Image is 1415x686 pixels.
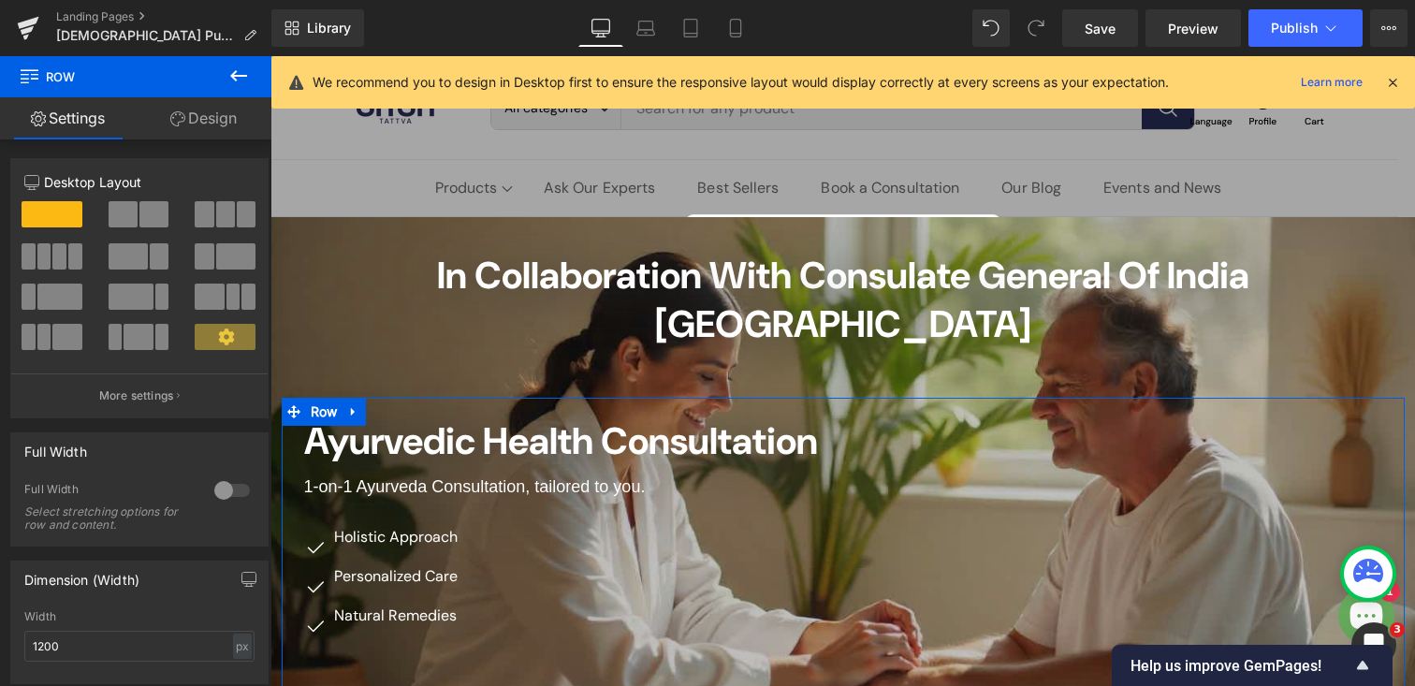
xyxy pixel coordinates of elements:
span: 1-on-1 Ayurveda Consultation, tailored to you. [34,421,375,440]
span: Save [1085,19,1116,38]
span: Personalized Care [64,510,187,530]
a: Expand / Collapse [71,342,95,370]
a: Tablet [668,9,713,47]
button: More settings [11,373,268,417]
span: 3 [1390,622,1405,637]
span: Holistic Approach [64,471,187,490]
span: Natural Remedies [64,549,186,569]
inbox-online-store-chat: Shopify online store chat [1062,532,1130,592]
button: Show survey - Help us improve GemPages! [1131,654,1374,677]
div: Select stretching options for row and content. [24,505,193,532]
span: Preview [1168,19,1218,38]
div: Full Width [24,482,196,502]
a: Landing Pages [56,9,271,24]
a: Mobile [713,9,758,47]
a: Preview [1145,9,1241,47]
button: Undo [972,9,1010,47]
a: New Library [271,9,364,47]
span: Row [36,342,72,370]
span: Row [19,56,206,97]
div: px [233,634,252,659]
a: Laptop [623,9,668,47]
span: Ayurvedic Health Consultation [34,360,547,409]
div: Full Width [24,433,87,460]
div: Width [24,610,255,623]
button: Publish [1248,9,1363,47]
p: We recommend you to design in Desktop first to ensure the responsive layout would display correct... [313,72,1169,93]
div: Dimension (Width) [24,562,139,588]
button: Redo [1017,9,1055,47]
span: Library [307,20,351,36]
span: [DEMOGRAPHIC_DATA] Pulse Diagnosis [56,28,236,43]
a: Design [136,97,271,139]
span: In Collaboration with Consulate General of India [GEOGRAPHIC_DATA] [167,195,979,292]
button: More [1370,9,1408,47]
p: Desktop Layout [24,172,255,192]
span: Help us improve GemPages! [1131,657,1351,675]
input: auto [24,631,255,662]
p: More settings [99,387,174,404]
a: Learn more [1293,71,1370,94]
iframe: Intercom live chat [1351,622,1396,667]
a: Desktop [578,9,623,47]
span: Publish [1271,21,1318,36]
